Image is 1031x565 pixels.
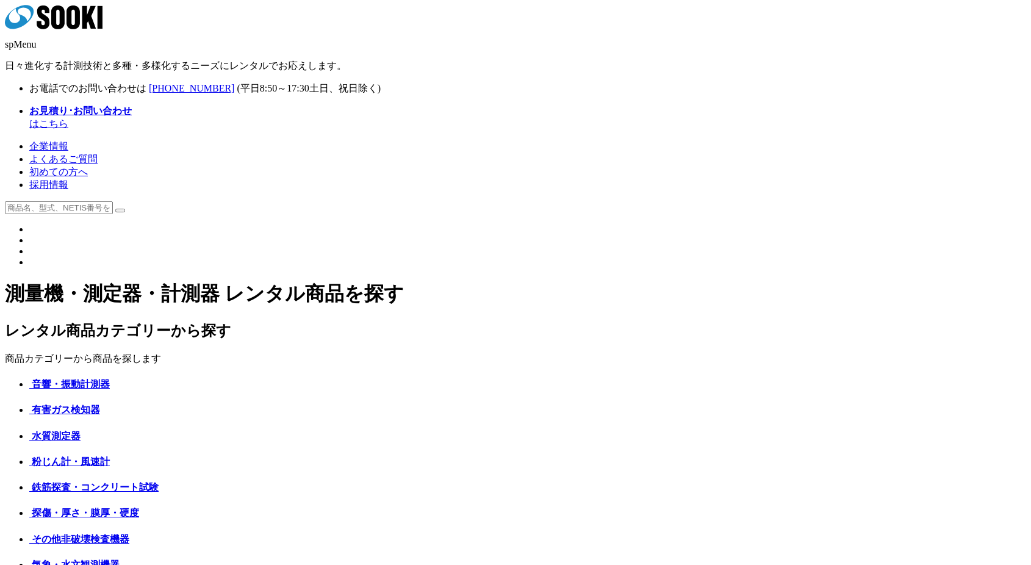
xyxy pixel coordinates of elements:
span: 有害ガス検知器 [32,405,100,415]
a: 初めての方へ [29,167,88,177]
a: お見積り･お問い合わせはこちら [29,106,132,129]
a: よくあるご質問 [29,154,98,164]
span: 17:30 [287,83,309,93]
a: 有害ガス検知器 [29,405,100,415]
a: [PHONE_NUMBER] [149,83,234,93]
span: 8:50 [260,83,277,93]
input: 商品名、型式、NETIS番号を入力してください [5,201,113,214]
a: 音響・振動計測器 [29,379,110,389]
a: 水質測定器 [29,431,81,441]
a: 採用情報 [29,179,68,190]
span: (平日 ～ 土日、祝日除く) [237,83,381,93]
p: 日々進化する計測技術と多種・多様化するニーズにレンタルでお応えします。 [5,60,1026,73]
a: その他非破壊検査機器 [29,534,129,544]
span: 水質測定器 [32,431,81,441]
strong: お見積り･お問い合わせ [29,106,132,116]
p: 商品カテゴリーから商品を探します [5,353,1026,365]
a: 粉じん計・風速計 [29,456,110,467]
span: 音響・振動計測器 [32,379,110,389]
h2: レンタル商品カテゴリーから探す [5,321,1026,340]
a: 企業情報 [29,141,68,151]
span: 粉じん計・風速計 [32,456,110,467]
span: その他非破壊検査機器 [32,534,129,544]
a: 探傷・厚さ・膜厚・硬度 [29,508,139,518]
h1: 測量機・測定器・計測器 レンタル商品を探す [5,281,1026,308]
span: はこちら [29,106,132,129]
span: お電話でのお問い合わせは [29,83,146,93]
span: 鉄筋探査・コンクリート試験 [32,482,159,492]
span: 探傷・厚さ・膜厚・硬度 [32,508,139,518]
span: spMenu [5,39,37,49]
a: 鉄筋探査・コンクリート試験 [29,482,159,492]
